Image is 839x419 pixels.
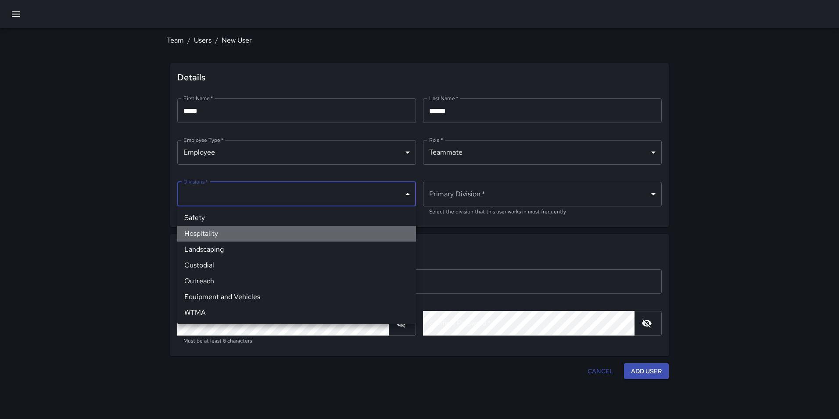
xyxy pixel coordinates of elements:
li: Equipment and Vehicles [177,289,416,305]
li: Landscaping [177,242,416,257]
li: Safety [177,210,416,226]
li: WTMA [177,305,416,321]
li: Custodial [177,257,416,273]
li: Outreach [177,273,416,289]
li: Hospitality [177,226,416,242]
